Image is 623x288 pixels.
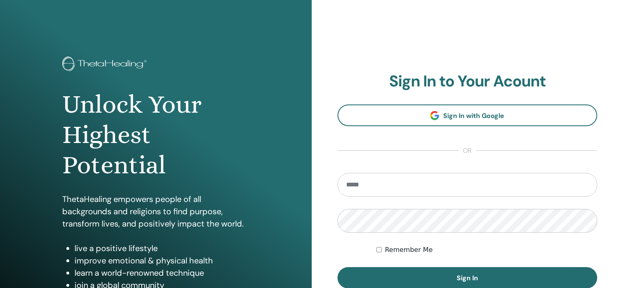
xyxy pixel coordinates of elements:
[385,245,433,255] label: Remember Me
[75,242,249,254] li: live a positive lifestyle
[443,111,504,120] span: Sign In with Google
[75,267,249,279] li: learn a world-renowned technique
[376,245,597,255] div: Keep me authenticated indefinitely or until I manually logout
[459,146,476,156] span: or
[62,89,249,181] h1: Unlock Your Highest Potential
[75,254,249,267] li: improve emotional & physical health
[62,193,249,230] p: ThetaHealing empowers people of all backgrounds and religions to find purpose, transform lives, a...
[338,104,598,126] a: Sign In with Google
[457,274,478,282] span: Sign In
[338,72,598,91] h2: Sign In to Your Acount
